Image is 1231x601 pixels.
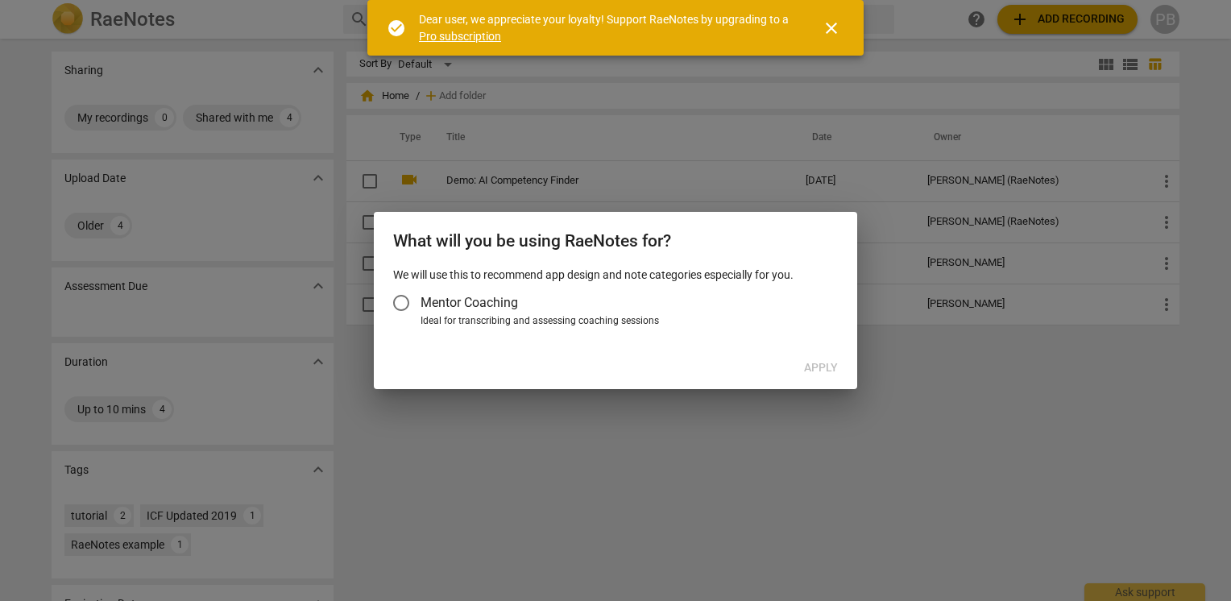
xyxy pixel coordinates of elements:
[387,19,406,38] span: check_circle
[393,267,838,284] p: We will use this to recommend app design and note categories especially for you.
[393,284,838,329] div: Account type
[419,11,793,44] div: Dear user, we appreciate your loyalty! Support RaeNotes by upgrading to a
[822,19,841,38] span: close
[421,293,518,312] span: Mentor Coaching
[393,231,838,251] h2: What will you be using RaeNotes for?
[812,9,851,48] button: Close
[421,314,833,329] div: Ideal for transcribing and assessing coaching sessions
[419,30,501,43] a: Pro subscription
